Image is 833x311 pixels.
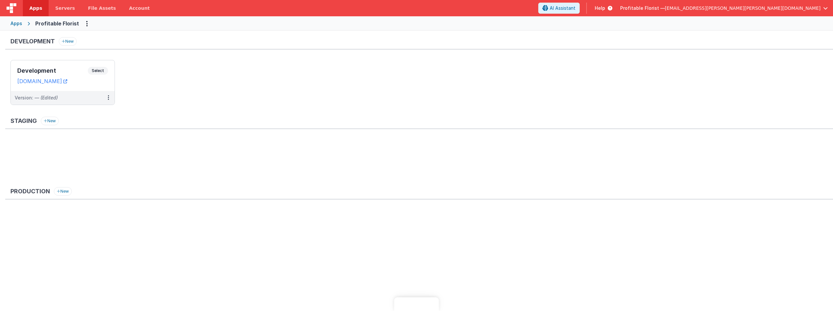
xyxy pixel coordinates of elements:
button: New [41,117,59,125]
span: Apps [29,5,42,11]
h3: Staging [10,118,37,124]
span: Profitable Florist — [620,5,665,11]
button: AI Assistant [538,3,580,14]
button: Options [82,18,92,29]
span: Select [88,67,108,75]
a: [DOMAIN_NAME] [17,78,67,84]
h3: Development [10,38,55,45]
span: File Assets [88,5,116,11]
div: Apps [10,20,22,27]
iframe: Marker.io feedback button [394,297,439,311]
h3: Development [17,67,88,74]
span: [EMAIL_ADDRESS][PERSON_NAME][PERSON_NAME][DOMAIN_NAME] [665,5,821,11]
button: New [59,37,77,46]
span: Servers [55,5,75,11]
span: AI Assistant [550,5,575,11]
button: Profitable Florist — [EMAIL_ADDRESS][PERSON_NAME][PERSON_NAME][DOMAIN_NAME] [620,5,828,11]
button: New [54,187,72,196]
div: Profitable Florist [35,20,79,27]
div: Version: — [15,95,58,101]
span: Help [595,5,605,11]
span: (Edited) [40,95,58,100]
h3: Production [10,188,50,195]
